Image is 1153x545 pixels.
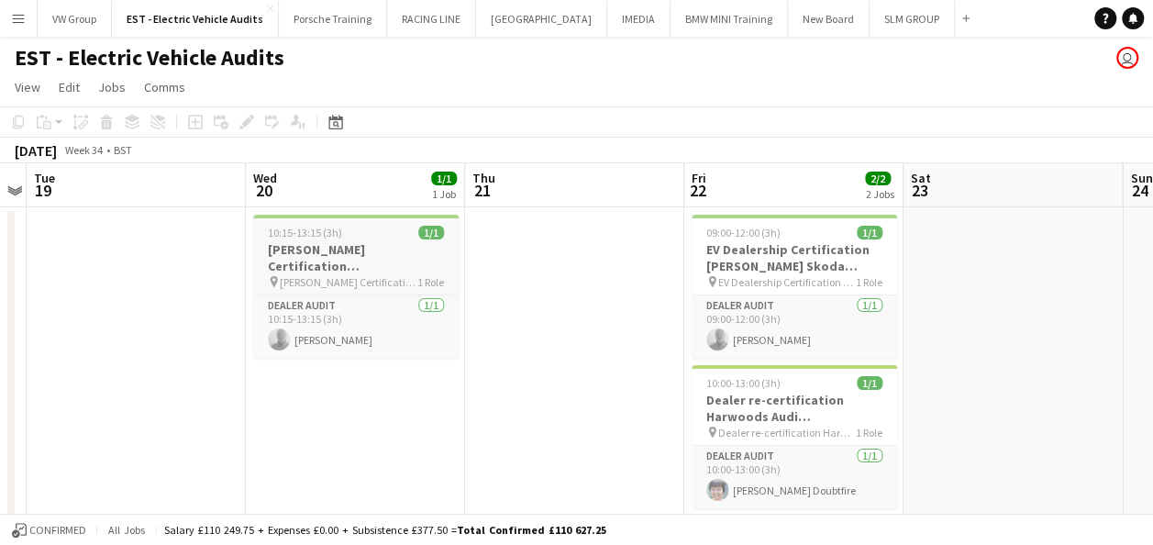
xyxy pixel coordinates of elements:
[706,226,781,239] span: 09:00-12:00 (3h)
[91,75,133,99] a: Jobs
[692,170,706,186] span: Fri
[250,180,277,201] span: 20
[59,79,80,95] span: Edit
[7,75,48,99] a: View
[908,180,931,201] span: 23
[105,523,149,537] span: All jobs
[1130,170,1152,186] span: Sun
[718,275,856,289] span: EV Dealership Certification [PERSON_NAME] Skoda [GEOGRAPHIC_DATA] PH2 8BP 220825 @ 9am
[253,215,459,358] app-job-card: 10:15-13:15 (3h)1/1[PERSON_NAME] Certification [PERSON_NAME] KIA Peterborough AB42 1BN 200825 101...
[51,75,87,99] a: Edit
[114,143,132,157] div: BST
[857,376,882,390] span: 1/1
[692,215,897,358] app-job-card: 09:00-12:00 (3h)1/1EV Dealership Certification [PERSON_NAME] Skoda [GEOGRAPHIC_DATA] PH2 8BP 2208...
[856,275,882,289] span: 1 Role
[34,170,55,186] span: Tue
[692,446,897,508] app-card-role: Dealer Audit1/110:00-13:00 (3h)[PERSON_NAME] Doubtfire
[470,180,495,201] span: 21
[457,523,606,537] span: Total Confirmed £110 627.25
[718,426,856,439] span: Dealer re-certification Harwoods Audi [PERSON_NAME] RH10 7ZJ 220825 @ 10am
[476,1,607,37] button: [GEOGRAPHIC_DATA]
[472,170,495,186] span: Thu
[9,520,89,540] button: Confirmed
[15,79,40,95] span: View
[253,170,277,186] span: Wed
[788,1,870,37] button: New Board
[857,226,882,239] span: 1/1
[865,172,891,185] span: 2/2
[112,1,279,37] button: EST - Electric Vehicle Audits
[387,1,476,37] button: RACING LINE
[689,180,706,201] span: 22
[268,226,342,239] span: 10:15-13:15 (3h)
[692,365,897,508] app-job-card: 10:00-13:00 (3h)1/1Dealer re-certification Harwoods Audi [PERSON_NAME] RH10 7ZJ 220825 @ 10am Dea...
[279,1,387,37] button: Porsche Training
[671,1,788,37] button: BMW MINI Training
[866,187,894,201] div: 2 Jobs
[144,79,185,95] span: Comms
[870,1,955,37] button: SLM GROUP
[607,1,671,37] button: IMEDIA
[856,426,882,439] span: 1 Role
[431,172,457,185] span: 1/1
[417,275,444,289] span: 1 Role
[29,524,86,537] span: Confirmed
[692,241,897,274] h3: EV Dealership Certification [PERSON_NAME] Skoda [GEOGRAPHIC_DATA] PH2 8BP 220825 @ 9am
[98,79,126,95] span: Jobs
[253,241,459,274] h3: [PERSON_NAME] Certification [PERSON_NAME] KIA Peterborough AB42 1BN 200825 1015
[1116,47,1138,69] app-user-avatar: Lisa Fretwell
[137,75,193,99] a: Comms
[61,143,106,157] span: Week 34
[15,141,57,160] div: [DATE]
[432,187,456,201] div: 1 Job
[253,295,459,358] app-card-role: Dealer Audit1/110:15-13:15 (3h)[PERSON_NAME]
[706,376,781,390] span: 10:00-13:00 (3h)
[692,295,897,358] app-card-role: Dealer Audit1/109:00-12:00 (3h)[PERSON_NAME]
[15,44,284,72] h1: EST - Electric Vehicle Audits
[692,392,897,425] h3: Dealer re-certification Harwoods Audi [PERSON_NAME] RH10 7ZJ 220825 @ 10am
[280,275,417,289] span: [PERSON_NAME] Certification [PERSON_NAME] KIA Peterborough AB42 1BN 200825 1015
[418,226,444,239] span: 1/1
[164,523,606,537] div: Salary £110 249.75 + Expenses £0.00 + Subsistence £377.50 =
[911,170,931,186] span: Sat
[1127,180,1152,201] span: 24
[31,180,55,201] span: 19
[38,1,112,37] button: VW Group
